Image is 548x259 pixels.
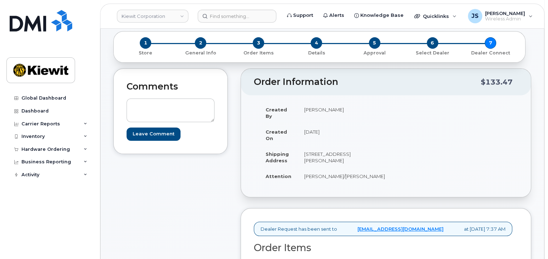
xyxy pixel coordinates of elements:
[293,12,313,19] span: Support
[253,37,264,49] span: 3
[266,151,289,164] strong: Shipping Address
[357,226,444,232] a: [EMAIL_ADDRESS][DOMAIN_NAME]
[266,107,287,119] strong: Created By
[232,50,285,56] p: Order Items
[254,77,481,87] h2: Order Information
[346,49,404,56] a: 5 Approval
[481,75,513,89] div: $133.47
[119,49,172,56] a: 1 Store
[404,49,461,56] a: 6 Select Dealer
[360,12,404,19] span: Knowledge Base
[290,50,342,56] p: Details
[229,49,287,56] a: 3 Order Items
[517,228,543,254] iframe: Messenger Launcher
[329,12,344,19] span: Alerts
[485,16,525,22] span: Wireless Admin
[485,10,525,16] span: [PERSON_NAME]
[117,10,188,23] a: Kiewit Corporation
[369,37,380,49] span: 5
[406,50,459,56] p: Select Dealer
[282,8,318,23] a: Support
[266,173,291,179] strong: Attention
[298,102,391,124] td: [PERSON_NAME]
[172,49,229,56] a: 2 General Info
[174,50,227,56] p: General Info
[254,243,512,253] h2: Order Items
[349,50,401,56] p: Approval
[127,128,181,141] input: Leave Comment
[195,37,206,49] span: 2
[198,10,276,23] input: Find something...
[140,37,151,49] span: 1
[254,222,512,236] div: Dealer Request has been sent to at [DATE] 7:37 AM
[298,124,391,146] td: [DATE]
[409,9,461,23] div: Quicklinks
[298,146,391,168] td: [STREET_ADDRESS][PERSON_NAME]
[287,49,345,56] a: 4 Details
[472,12,479,20] span: JS
[298,168,391,184] td: [PERSON_NAME]/[PERSON_NAME]
[318,8,349,23] a: Alerts
[266,129,287,142] strong: Created On
[463,9,538,23] div: Jesse Sueper
[122,50,169,56] p: Store
[127,82,214,92] h2: Comments
[423,13,449,19] span: Quicklinks
[311,37,322,49] span: 4
[427,37,438,49] span: 6
[349,8,409,23] a: Knowledge Base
